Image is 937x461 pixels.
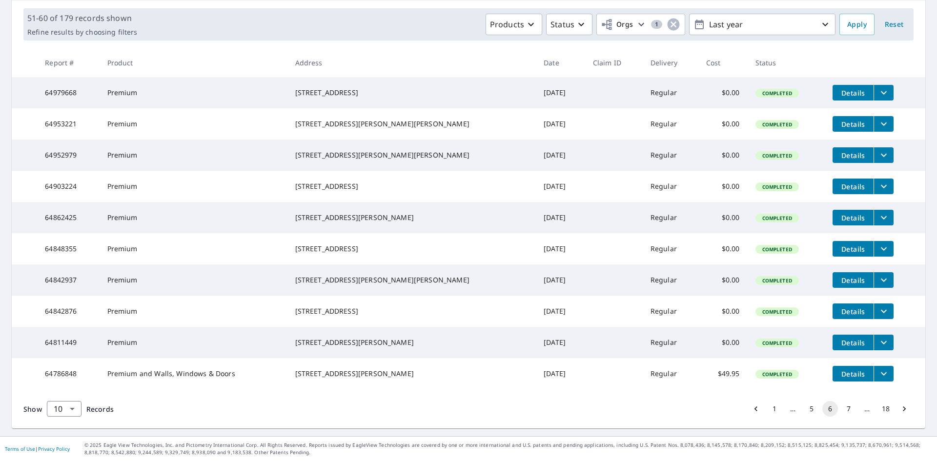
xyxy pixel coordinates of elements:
th: Status [748,48,825,77]
td: Premium [100,77,287,108]
span: Details [838,151,868,160]
td: Regular [643,233,698,264]
button: Go to next page [896,401,912,417]
span: Records [86,404,114,414]
th: Delivery [643,48,698,77]
span: Completed [756,277,798,284]
td: [DATE] [536,77,585,108]
td: 64979668 [37,77,99,108]
td: 64842937 [37,264,99,296]
button: filesDropdownBtn-64903224 [874,179,894,194]
td: Regular [643,202,698,233]
div: [STREET_ADDRESS][PERSON_NAME][PERSON_NAME] [295,119,529,129]
td: Regular [643,358,698,389]
button: filesDropdownBtn-64811449 [874,335,894,350]
td: Regular [643,327,698,358]
span: Completed [756,121,798,128]
button: filesDropdownBtn-64842937 [874,272,894,288]
td: Premium [100,140,287,171]
td: Premium [100,296,287,327]
button: detailsBtn-64952979 [833,147,874,163]
th: Claim ID [585,48,643,77]
button: detailsBtn-64786848 [833,366,874,381]
td: 64952979 [37,140,99,171]
span: Details [838,213,868,222]
button: filesDropdownBtn-64848355 [874,241,894,257]
span: Orgs [601,19,633,31]
td: $0.00 [698,140,748,171]
span: Reset [882,19,906,31]
button: detailsBtn-64848355 [833,241,874,257]
button: page 6 [822,401,838,417]
td: 64786848 [37,358,99,389]
p: © 2025 Eagle View Technologies, Inc. and Pictometry International Corp. All Rights Reserved. Repo... [84,441,932,456]
span: Completed [756,90,798,97]
span: Completed [756,215,798,221]
td: Regular [643,140,698,171]
span: Details [838,244,868,254]
th: Address [287,48,536,77]
button: Go to page 1 [767,401,782,417]
td: $0.00 [698,171,748,202]
td: $0.00 [698,77,748,108]
span: Details [838,88,868,98]
span: Completed [756,246,798,253]
button: detailsBtn-64979668 [833,85,874,100]
button: filesDropdownBtn-64862425 [874,210,894,225]
span: 1 [651,21,662,28]
nav: pagination navigation [747,401,914,417]
td: $0.00 [698,264,748,296]
td: [DATE] [536,140,585,171]
span: Details [838,120,868,129]
span: Details [838,338,868,347]
td: Regular [643,264,698,296]
td: Regular [643,108,698,140]
td: Regular [643,77,698,108]
button: detailsBtn-64811449 [833,335,874,350]
p: Status [550,19,574,30]
div: [STREET_ADDRESS][PERSON_NAME] [295,369,529,379]
div: [STREET_ADDRESS][PERSON_NAME] [295,213,529,222]
span: Completed [756,152,798,159]
p: Refine results by choosing filters [27,28,137,37]
td: 64953221 [37,108,99,140]
button: Products [486,14,542,35]
td: $0.00 [698,202,748,233]
button: filesDropdownBtn-64842876 [874,303,894,319]
td: 64848355 [37,233,99,264]
td: $0.00 [698,296,748,327]
p: Products [490,19,524,30]
td: Premium [100,233,287,264]
p: | [5,446,70,452]
span: Completed [756,308,798,315]
td: 64903224 [37,171,99,202]
td: $49.95 [698,358,748,389]
div: [STREET_ADDRESS][PERSON_NAME][PERSON_NAME] [295,275,529,285]
td: Premium [100,171,287,202]
button: detailsBtn-64842876 [833,303,874,319]
button: Go to previous page [748,401,764,417]
td: 64842876 [37,296,99,327]
td: [DATE] [536,327,585,358]
div: [STREET_ADDRESS][PERSON_NAME][PERSON_NAME] [295,150,529,160]
span: Show [23,404,42,414]
span: Completed [756,183,798,190]
div: [STREET_ADDRESS] [295,306,529,316]
td: $0.00 [698,233,748,264]
button: detailsBtn-64862425 [833,210,874,225]
span: Details [838,307,868,316]
div: … [859,404,875,414]
td: Premium [100,264,287,296]
button: filesDropdownBtn-64952979 [874,147,894,163]
button: Last year [689,14,835,35]
div: … [785,404,801,414]
th: Product [100,48,287,77]
button: filesDropdownBtn-64979668 [874,85,894,100]
button: Go to page 5 [804,401,819,417]
button: detailsBtn-64903224 [833,179,874,194]
td: [DATE] [536,264,585,296]
div: [STREET_ADDRESS][PERSON_NAME] [295,338,529,347]
td: Premium [100,327,287,358]
a: Privacy Policy [38,445,70,452]
td: 64862425 [37,202,99,233]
